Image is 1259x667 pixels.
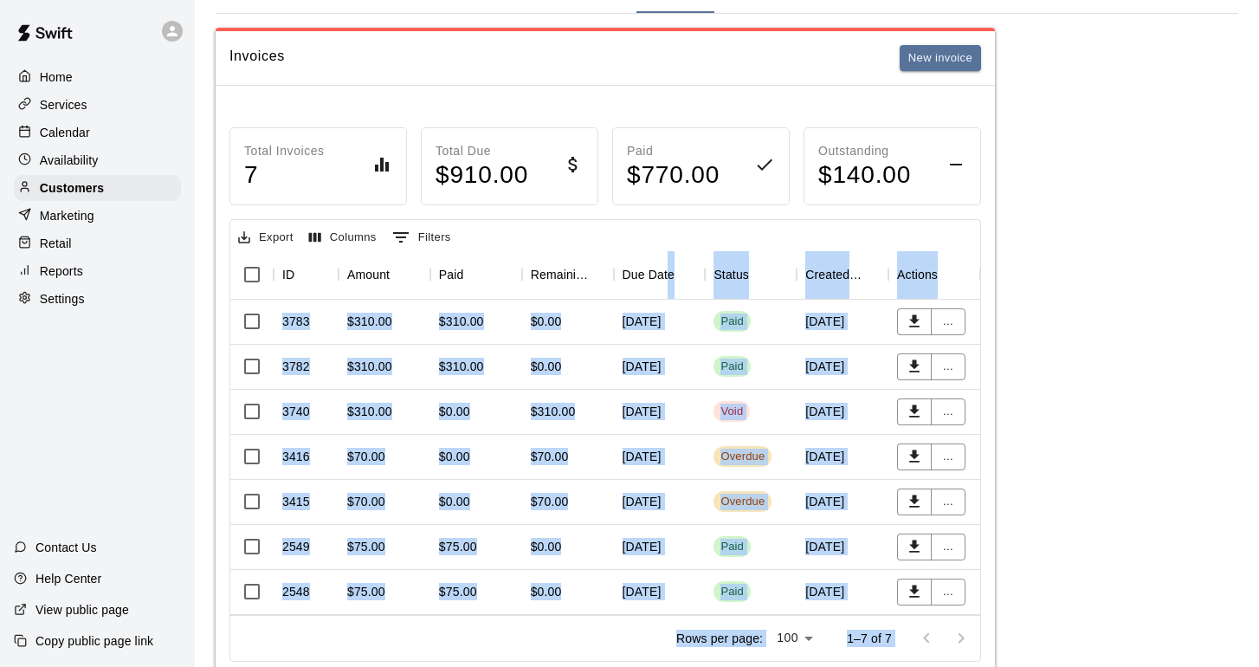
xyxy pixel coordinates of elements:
[938,262,962,287] button: Sort
[797,300,888,345] div: [DATE]
[888,250,980,299] div: Actions
[614,570,706,615] div: [DATE]
[14,175,181,201] a: Customers
[897,250,938,299] div: Actions
[720,359,744,375] div: Paid
[40,96,87,113] p: Services
[14,203,181,229] a: Marketing
[14,286,181,312] div: Settings
[439,538,477,555] div: $75.00
[614,525,706,570] div: [DATE]
[897,579,932,605] button: Download PDF
[900,45,981,72] button: New invoice
[931,353,965,380] button: ...
[347,538,385,555] div: $75.00
[531,583,562,600] div: $0.00
[818,142,911,160] p: Outstanding
[463,262,487,287] button: Sort
[720,314,744,330] div: Paid
[531,403,576,420] div: $310.00
[282,583,310,600] div: 2548
[347,403,392,420] div: $310.00
[897,398,932,425] button: Download PDF
[614,300,706,345] div: [DATE]
[388,223,455,251] button: Show filters
[347,313,392,330] div: $310.00
[897,534,932,560] button: Download PDF
[531,448,569,465] div: $70.00
[282,313,310,330] div: 3783
[40,262,83,280] p: Reports
[531,358,562,375] div: $0.00
[347,583,385,600] div: $75.00
[614,250,706,299] div: Due Date
[931,308,965,335] button: ...
[40,207,94,224] p: Marketing
[229,45,285,72] h6: Invoices
[439,403,470,420] div: $0.00
[614,435,706,480] div: [DATE]
[14,64,181,90] a: Home
[36,601,129,618] p: View public page
[797,345,888,390] div: [DATE]
[522,250,614,299] div: Remaining
[931,444,965,470] button: ...
[14,120,181,146] a: Calendar
[40,124,90,141] p: Calendar
[797,570,888,615] div: [DATE]
[705,250,797,299] div: Status
[623,250,675,299] div: Due Date
[282,493,310,510] div: 3415
[590,262,614,287] button: Sort
[675,262,699,287] button: Sort
[627,142,720,160] p: Paid
[14,230,181,256] a: Retail
[347,250,390,299] div: Amount
[244,160,325,191] h4: 7
[797,525,888,570] div: [DATE]
[40,152,99,169] p: Availability
[897,489,932,515] button: Download PDF
[713,250,749,299] div: Status
[720,584,744,600] div: Paid
[720,449,765,465] div: Overdue
[770,625,819,651] div: 100
[36,570,101,587] p: Help Center
[14,258,181,284] a: Reports
[797,480,888,525] div: [DATE]
[614,480,706,525] div: [DATE]
[614,390,706,435] div: [DATE]
[36,632,153,650] p: Copy public page link
[897,444,932,470] button: Download PDF
[931,489,965,515] button: ...
[244,142,325,160] p: Total Invoices
[614,345,706,390] div: [DATE]
[14,92,181,118] a: Services
[818,160,911,191] h4: $ 140.00
[897,308,932,335] button: Download PDF
[531,313,562,330] div: $0.00
[439,358,484,375] div: $310.00
[234,224,298,251] button: Export
[439,493,470,510] div: $0.00
[749,262,773,287] button: Sort
[931,534,965,560] button: ...
[897,353,932,380] button: Download PDF
[531,538,562,555] div: $0.00
[797,250,888,299] div: Created On
[864,262,888,287] button: Sort
[40,290,85,308] p: Settings
[805,250,864,299] div: Created On
[40,179,104,197] p: Customers
[720,404,743,420] div: Void
[531,250,590,299] div: Remaining
[282,448,310,465] div: 3416
[347,448,385,465] div: $70.00
[347,358,392,375] div: $310.00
